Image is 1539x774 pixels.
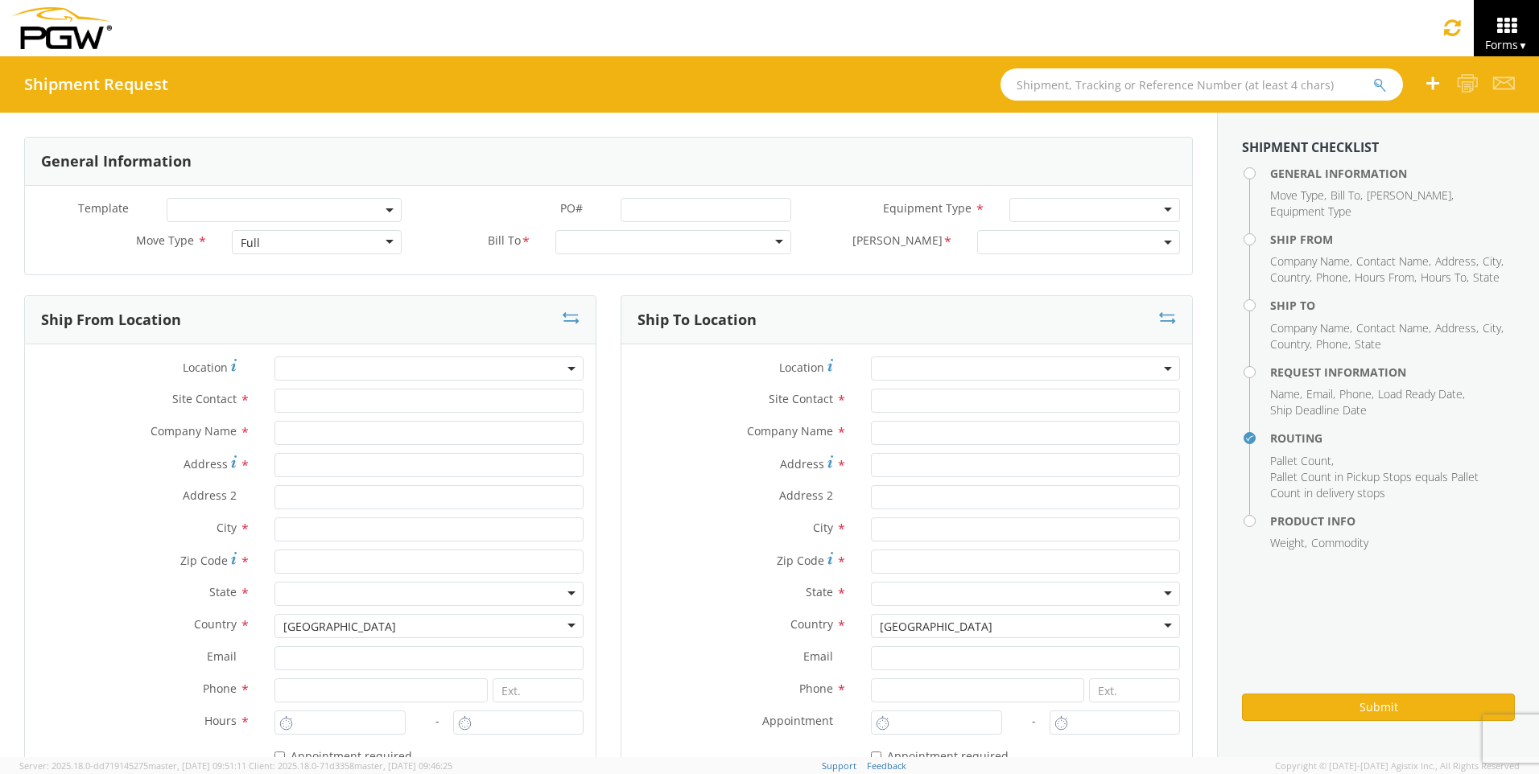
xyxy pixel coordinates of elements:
[1435,253,1479,270] li: ,
[180,553,228,568] span: Zip Code
[747,423,833,438] span: Company Name
[1421,270,1469,286] li: ,
[493,678,584,702] input: Ext.
[790,616,833,632] span: Country
[136,233,194,248] span: Move Type
[883,200,972,216] span: Equipment Type
[1270,187,1327,204] li: ,
[1483,253,1504,270] li: ,
[184,456,228,471] span: Address
[183,360,228,375] span: Location
[1270,299,1515,311] h4: Ship To
[1270,515,1515,527] h4: Product Info
[1270,320,1352,336] li: ,
[1339,386,1374,402] li: ,
[78,200,129,216] span: Template
[1316,270,1348,285] span: Phone
[1270,336,1312,352] li: ,
[1483,253,1501,269] span: City
[867,760,906,772] a: Feedback
[1270,187,1324,203] span: Move Type
[151,423,237,438] span: Company Name
[822,760,856,772] a: Support
[1485,37,1528,52] span: Forms
[852,233,943,251] span: Bill Code
[1378,386,1463,401] span: Load Ready Date
[204,713,237,728] span: Hours
[813,520,833,535] span: City
[1356,320,1429,336] span: Contact Name
[1275,760,1520,772] span: Copyright © [DATE]-[DATE] Agistix Inc., All Rights Reserved
[1331,187,1360,203] span: Bill To
[777,553,824,568] span: Zip Code
[1435,320,1476,336] span: Address
[1270,167,1515,179] h4: General Information
[1483,320,1501,336] span: City
[1270,366,1515,378] h4: Request Information
[1356,253,1431,270] li: ,
[1355,270,1414,285] span: Hours From
[1367,187,1454,204] li: ,
[1306,386,1335,402] li: ,
[1270,233,1515,245] h4: Ship From
[1270,253,1352,270] li: ,
[1089,678,1180,702] input: Ext.
[1270,270,1310,285] span: Country
[274,746,415,764] label: Appointment required
[1001,68,1403,101] input: Shipment, Tracking or Reference Number (at least 4 chars)
[1473,270,1500,285] span: State
[1355,336,1381,352] span: State
[249,760,452,772] span: Client: 2025.18.0-71d3358
[274,751,285,762] input: Appointment required
[435,713,439,728] span: -
[148,760,246,772] span: master, [DATE] 09:51:11
[1270,270,1312,286] li: ,
[1316,270,1351,286] li: ,
[1311,535,1368,550] span: Commodity
[1421,270,1467,285] span: Hours To
[1435,253,1476,269] span: Address
[1355,270,1417,286] li: ,
[41,154,192,170] h3: General Information
[1270,535,1307,551] li: ,
[1270,253,1350,269] span: Company Name
[1331,187,1363,204] li: ,
[217,520,237,535] span: City
[1270,386,1302,402] li: ,
[803,648,833,664] span: Email
[183,488,237,503] span: Address 2
[1270,320,1350,336] span: Company Name
[1270,386,1300,401] span: Name
[1339,386,1372,401] span: Phone
[1367,187,1451,203] span: [PERSON_NAME]
[1242,694,1515,721] button: Submit
[871,751,881,762] input: Appointment required
[19,760,246,772] span: Server: 2025.18.0-dd719145275
[488,233,521,251] span: Bill To
[1270,402,1367,418] span: Ship Deadline Date
[1483,320,1504,336] li: ,
[194,616,237,632] span: Country
[241,235,260,251] div: Full
[1242,138,1379,156] strong: Shipment Checklist
[1316,336,1348,352] span: Phone
[780,456,824,471] span: Address
[1270,469,1479,500] span: Pallet Count in Pickup Stops equals Pallet Count in delivery stops
[1270,453,1334,469] li: ,
[880,619,992,635] div: [GEOGRAPHIC_DATA]
[12,7,112,49] img: pgw-form-logo-1aaa8060b1cc70fad034.png
[207,648,237,664] span: Email
[1270,535,1305,550] span: Weight
[1306,386,1333,401] span: Email
[1378,386,1465,402] li: ,
[24,76,168,93] h4: Shipment Request
[172,391,237,406] span: Site Contact
[1316,336,1351,352] li: ,
[1270,453,1331,468] span: Pallet Count
[283,619,396,635] div: [GEOGRAPHIC_DATA]
[779,488,833,503] span: Address 2
[354,760,452,772] span: master, [DATE] 09:46:25
[1356,320,1431,336] li: ,
[1518,39,1528,52] span: ▼
[41,312,181,328] h3: Ship From Location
